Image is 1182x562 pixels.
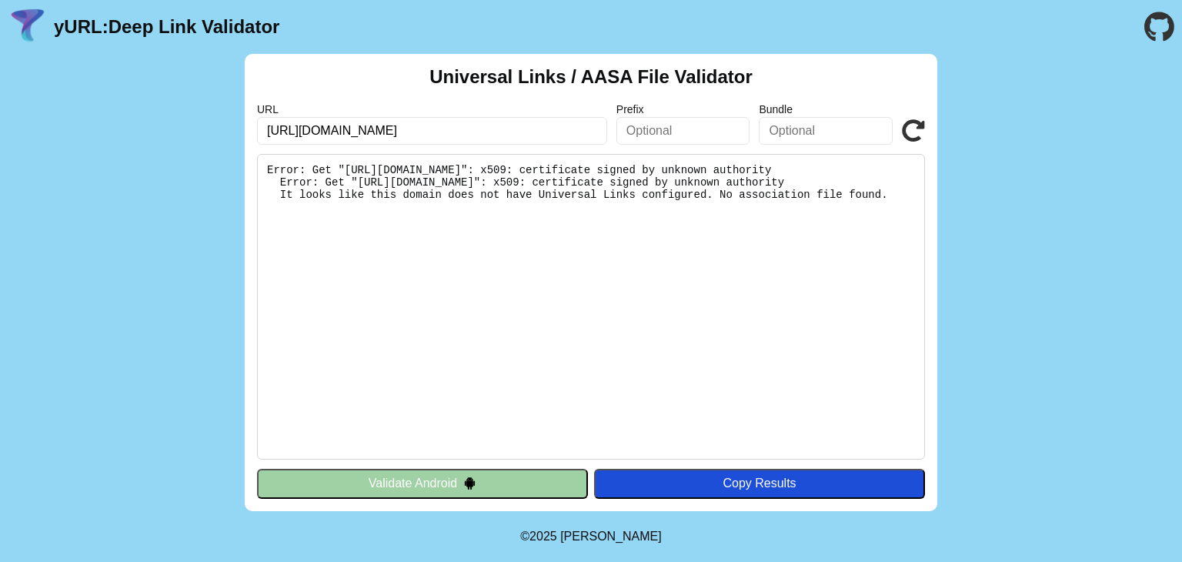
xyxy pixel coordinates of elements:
[616,117,750,145] input: Optional
[8,7,48,47] img: yURL Logo
[54,16,279,38] a: yURL:Deep Link Validator
[529,530,557,543] span: 2025
[594,469,925,498] button: Copy Results
[429,66,753,88] h2: Universal Links / AASA File Validator
[759,103,893,115] label: Bundle
[257,117,607,145] input: Required
[257,469,588,498] button: Validate Android
[520,511,661,562] footer: ©
[616,103,750,115] label: Prefix
[759,117,893,145] input: Optional
[602,477,917,490] div: Copy Results
[560,530,662,543] a: Michael Ibragimchayev's Personal Site
[463,477,476,490] img: droidIcon.svg
[257,154,925,460] pre: Error: Get "[URL][DOMAIN_NAME]": x509: certificate signed by unknown authority Error: Get "[URL][...
[257,103,607,115] label: URL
